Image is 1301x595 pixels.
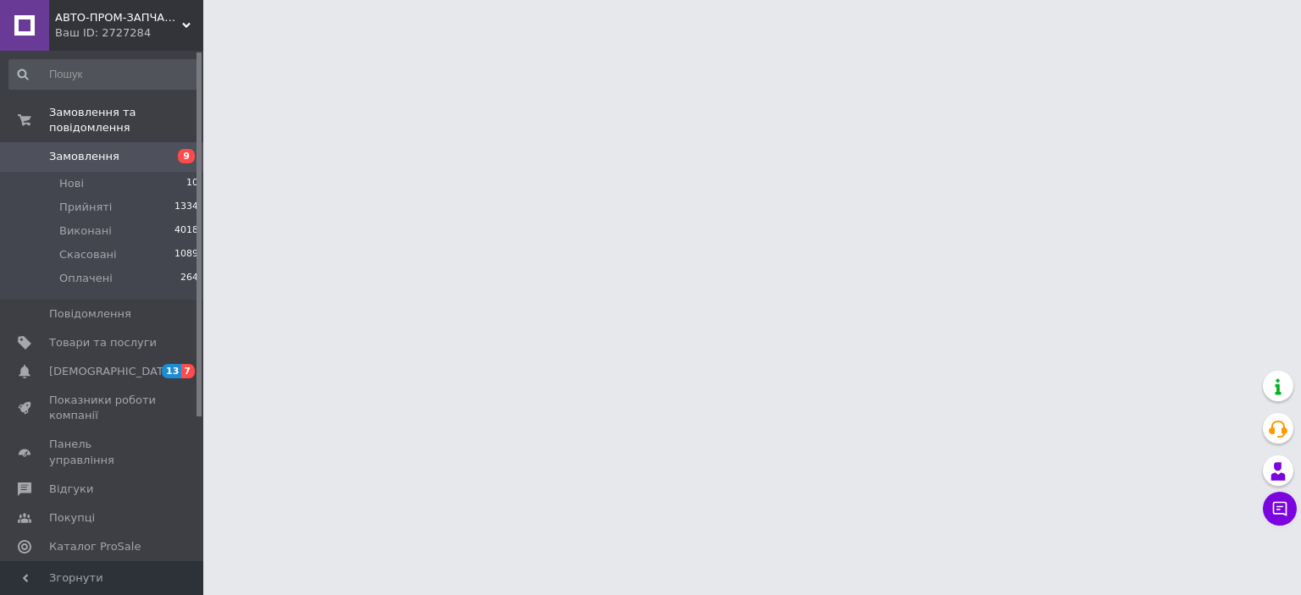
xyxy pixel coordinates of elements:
span: АВТО-ПРОМ-ЗАПЧАСТИНА [55,10,182,25]
span: Замовлення та повідомлення [49,105,203,135]
span: Відгуки [49,482,93,497]
span: Покупці [49,510,95,526]
span: 10 [186,176,198,191]
span: Прийняті [59,200,112,215]
span: 1334 [174,200,198,215]
span: 4018 [174,223,198,239]
span: Оплачені [59,271,113,286]
span: 1089 [174,247,198,262]
span: Каталог ProSale [49,539,141,554]
span: 13 [162,364,181,378]
div: Ваш ID: 2727284 [55,25,203,41]
button: Чат з покупцем [1263,492,1297,526]
span: Товари та послуги [49,335,157,350]
span: 7 [181,364,195,378]
span: [DEMOGRAPHIC_DATA] [49,364,174,379]
span: Панель управління [49,437,157,467]
span: Скасовані [59,247,117,262]
input: Пошук [8,59,200,90]
span: Показники роботи компанії [49,393,157,423]
span: Нові [59,176,84,191]
span: 9 [178,149,195,163]
span: Замовлення [49,149,119,164]
span: 264 [180,271,198,286]
span: Виконані [59,223,112,239]
span: Повідомлення [49,306,131,322]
